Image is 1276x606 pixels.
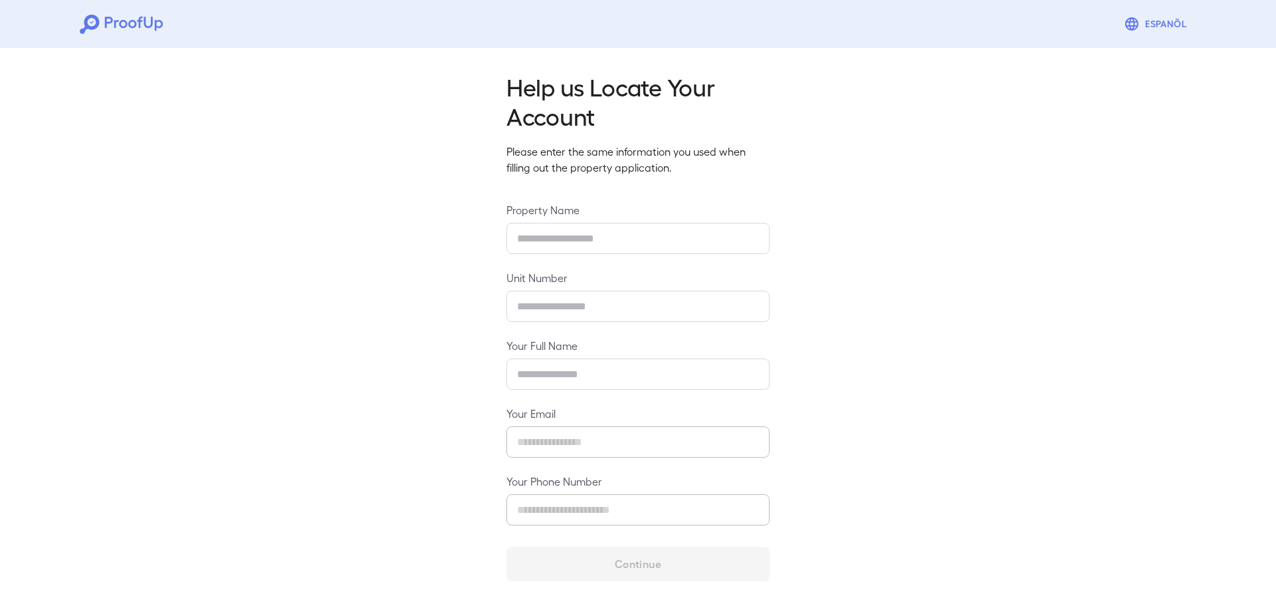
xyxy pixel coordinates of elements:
[506,202,770,218] label: Property Name
[506,72,770,130] h2: Help us Locate Your Account
[506,474,770,489] label: Your Phone Number
[506,270,770,285] label: Unit Number
[506,338,770,353] label: Your Full Name
[506,144,770,176] p: Please enter the same information you used when filling out the property application.
[506,406,770,421] label: Your Email
[1118,11,1196,37] button: Espanõl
